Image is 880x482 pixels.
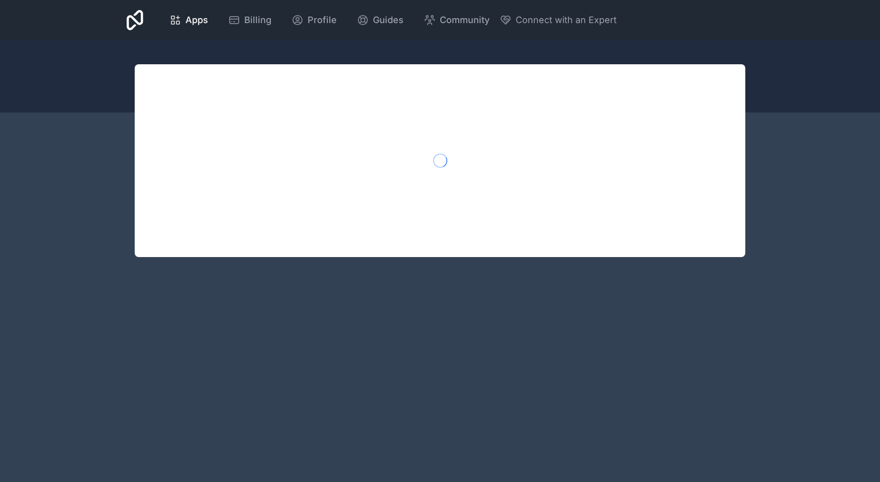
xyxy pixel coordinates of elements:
button: Connect with an Expert [500,13,617,27]
span: Community [440,13,490,27]
span: Connect with an Expert [516,13,617,27]
a: Community [416,9,498,31]
a: Apps [161,9,216,31]
span: Guides [373,13,404,27]
a: Profile [283,9,345,31]
span: Apps [185,13,208,27]
a: Billing [220,9,279,31]
a: Guides [349,9,412,31]
span: Profile [308,13,337,27]
span: Billing [244,13,271,27]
